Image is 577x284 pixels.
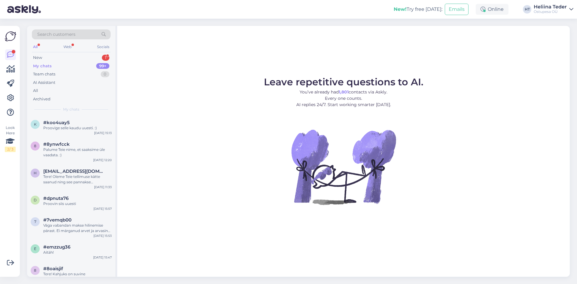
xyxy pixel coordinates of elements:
[43,196,69,201] span: #dpnuta76
[43,125,112,131] div: Proovige selle kaudu uuesti. :)
[93,206,112,211] div: [DATE] 15:57
[93,255,112,260] div: [DATE] 15:47
[33,71,55,77] div: Team chats
[534,5,573,14] a: Heliina TederOstupesa OÜ
[102,55,109,61] div: 1
[33,63,52,69] div: My chats
[34,246,36,251] span: e
[43,271,112,282] div: Tere! Kahjuks on suvine puhkusteperiood mõjutanud nii meie ettevõtte kui ka koostööpartnerite ja ...
[93,234,112,238] div: [DATE] 15:53
[34,198,37,202] span: d
[43,223,112,234] div: Väga vabandan makse hilinemise pärast. Ei märganud arvet ja arvasin et jäin tellimusest [PERSON_N...
[5,125,16,152] div: Look Here
[534,9,567,14] div: Ostupesa OÜ
[62,43,73,51] div: Web
[394,6,407,12] b: New!
[32,43,39,51] div: All
[34,144,36,148] span: 8
[339,89,349,95] b: 1,801
[96,63,109,69] div: 99+
[476,4,508,15] div: Online
[33,80,55,86] div: AI Assistant
[101,71,109,77] div: 0
[93,158,112,162] div: [DATE] 12:20
[34,171,37,175] span: h
[43,201,112,206] div: Proovin siis uuesti
[34,122,37,127] span: k
[264,76,423,88] span: Leave repetitive questions to AI.
[43,142,70,147] span: #8ynwfcck
[43,169,106,174] span: heleni.juht7@gmail.com
[63,107,79,112] span: My chats
[33,55,42,61] div: New
[94,185,112,189] div: [DATE] 11:33
[34,268,36,273] span: 8
[445,4,469,15] button: Emails
[394,6,442,13] div: Try free [DATE]:
[43,174,112,185] div: Tere! Oleme Teie tellimuse kätte saanud ning see pannakse [PERSON_NAME] [PERSON_NAME] nädala jook...
[94,131,112,135] div: [DATE] 15:13
[43,217,72,223] span: #7vemqb00
[33,96,50,102] div: Archived
[289,113,398,221] img: No Chat active
[43,266,63,271] span: #8oaisjif
[5,31,16,42] img: Askly Logo
[37,31,75,38] span: Search customers
[43,120,70,125] span: #koo4uay5
[534,5,567,9] div: Heliina Teder
[43,250,112,255] div: Aitäh!
[264,89,423,108] p: You’ve already had contacts via Askly. Every one counts. AI replies 24/7. Start working smarter [...
[33,88,38,94] div: All
[43,147,112,158] div: Palume Teie nime, et saaksime üle vaadata. :)
[43,244,70,250] span: #emzzug36
[523,5,531,14] div: HT
[96,43,111,51] div: Socials
[5,147,16,152] div: 2 / 3
[34,219,36,224] span: 7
